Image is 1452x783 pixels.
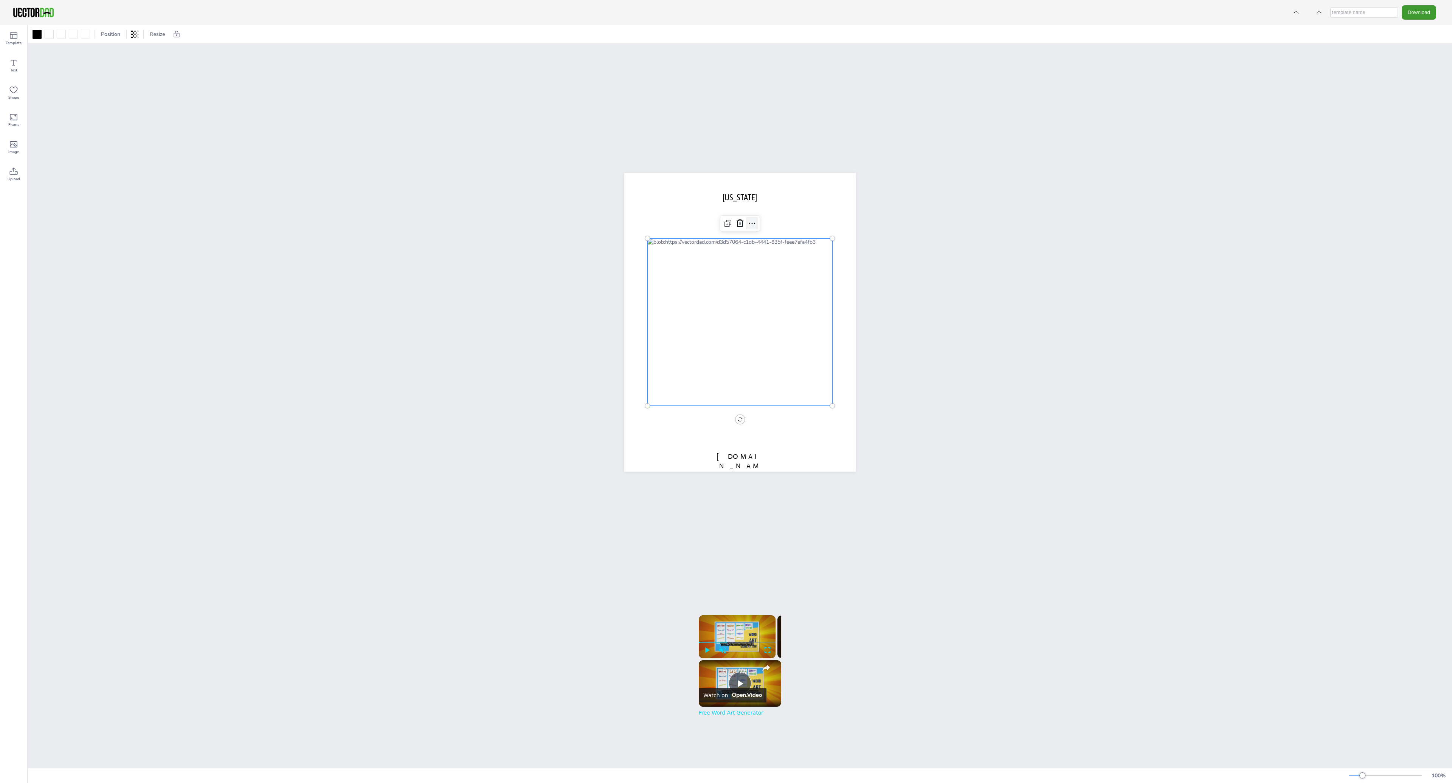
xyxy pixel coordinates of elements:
[717,452,763,480] span: [DOMAIN_NAME]
[723,192,757,202] span: [US_STATE]
[8,149,19,155] span: Image
[722,667,755,675] a: Free Word Art Generator
[8,176,20,182] span: Upload
[759,661,773,675] button: share
[8,94,19,101] span: Shape
[8,122,19,128] span: Frame
[1330,7,1398,18] input: template name
[699,615,776,658] div: Video Player
[699,642,715,658] button: Play
[147,28,168,40] button: Resize
[6,40,22,46] span: Template
[760,642,776,658] button: Fullscreen
[699,660,781,707] img: video of: Free Word Art Generator
[729,672,751,695] button: Play Video
[699,660,781,707] div: Video Player
[715,642,731,658] button: Unmute
[699,710,763,716] a: Free Word Art Generator
[99,31,122,38] span: Position
[10,67,17,73] span: Text
[699,688,766,703] a: Watch on Open.Video
[729,693,762,698] img: Video channel logo
[1402,5,1436,19] button: Download
[703,665,718,680] a: channel logo
[1429,772,1447,779] div: 100 %
[699,642,776,643] div: Progress Bar
[12,7,55,18] img: VectorDad-1.png
[703,692,728,698] div: Watch on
